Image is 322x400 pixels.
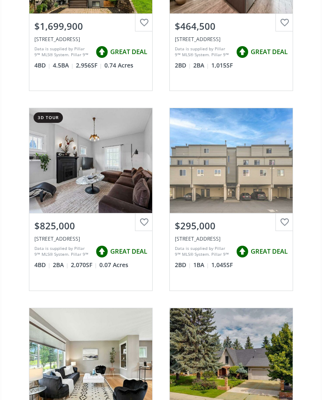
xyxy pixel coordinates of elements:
span: 4 BD [34,61,51,70]
span: 1,045 SF [211,261,233,269]
span: 2 BD [175,261,191,269]
div: View Photos & Details [61,356,121,365]
span: 2,070 SF [71,261,97,269]
span: 4.5 BA [53,61,74,70]
div: Data is supplied by Pillar 9™ MLS® System. Pillar 9™ is the owner of the copyright in its MLS® Sy... [175,245,232,258]
span: GREAT DEAL [251,47,288,56]
div: 529 20 Avenue SW, Calgary, AB T2S0E7 [34,235,147,242]
span: 2 BD [175,61,191,70]
div: View Photos & Details [61,156,121,165]
span: GREAT DEAL [110,47,147,56]
div: $825,000 [34,219,147,232]
span: 0.74 Acres [104,61,133,70]
div: Data is supplied by Pillar 9™ MLS® System. Pillar 9™ is the owner of the copyright in its MLS® Sy... [34,46,91,58]
div: View Photos & Details [201,356,262,365]
img: rating icon [93,44,110,60]
div: 1540 29 Street NW #508, Calgary, AB T2N 4M1 [175,235,288,242]
img: rating icon [93,243,110,260]
span: 2 BA [193,61,209,70]
span: GREAT DEAL [110,247,147,256]
div: Data is supplied by Pillar 9™ MLS® System. Pillar 9™ is the owner of the copyright in its MLS® Sy... [175,46,232,58]
div: View Photos & Details [201,156,262,165]
div: $1,699,900 [34,20,147,33]
span: 2,956 SF [76,61,102,70]
img: rating icon [234,243,251,260]
div: 560 6 Avenue SE #507, Calgary, AB T2G 1K7 [175,36,288,43]
img: rating icon [234,44,251,60]
span: GREAT DEAL [251,247,288,256]
span: 2 BA [53,261,69,269]
div: $464,500 [175,20,288,33]
div: $295,000 [175,219,288,232]
span: 1 BA [193,261,209,269]
div: Data is supplied by Pillar 9™ MLS® System. Pillar 9™ is the owner of the copyright in its MLS® Sy... [34,245,91,258]
span: 4 BD [34,261,51,269]
a: $295,000[STREET_ADDRESS]Data is supplied by Pillar 9™ MLS® System. Pillar 9™ is the owner of the ... [161,99,301,299]
span: 0.07 Acres [99,261,128,269]
a: 3d tour$825,000[STREET_ADDRESS]Data is supplied by Pillar 9™ MLS® System. Pillar 9™ is the owner ... [21,99,161,299]
div: 3609 3 Street SW, Calgary, AB T2S 1V6 [34,36,147,43]
span: 1,015 SF [211,61,233,70]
